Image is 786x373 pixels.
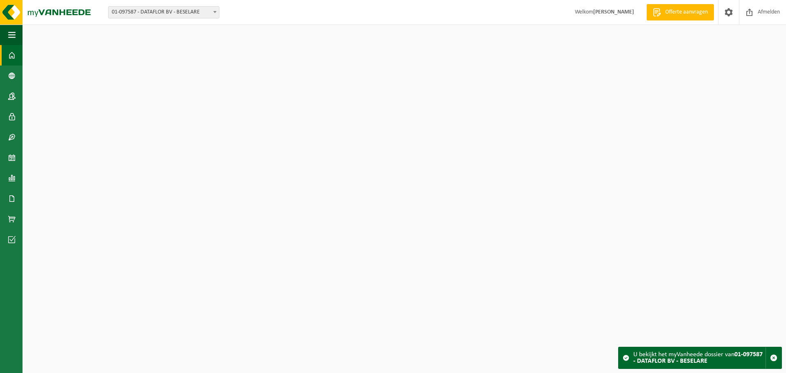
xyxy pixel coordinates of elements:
span: 01-097587 - DATAFLOR BV - BESELARE [108,6,219,18]
strong: 01-097587 - DATAFLOR BV - BESELARE [633,351,763,364]
span: 01-097587 - DATAFLOR BV - BESELARE [108,7,219,18]
div: U bekijkt het myVanheede dossier van [633,347,766,368]
a: Offerte aanvragen [646,4,714,20]
span: Offerte aanvragen [663,8,710,16]
strong: [PERSON_NAME] [593,9,634,15]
